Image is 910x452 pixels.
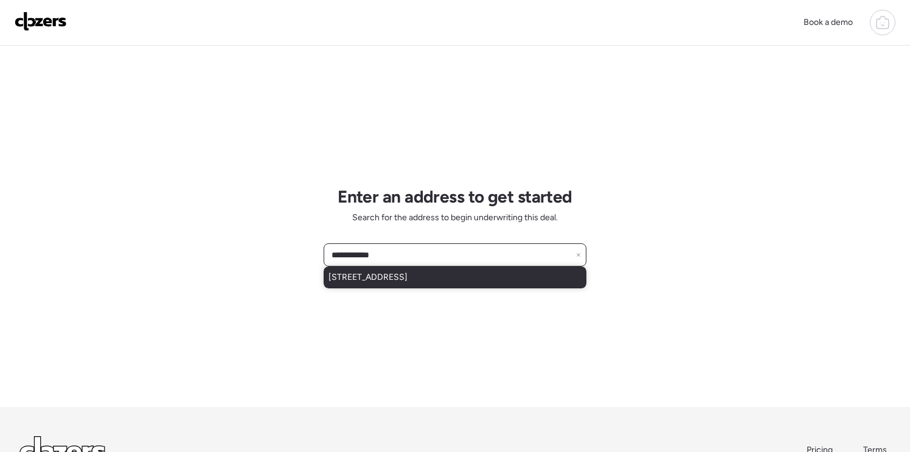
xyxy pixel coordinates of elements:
[804,17,853,27] span: Book a demo
[15,12,67,31] img: Logo
[352,212,558,224] span: Search for the address to begin underwriting this deal.
[338,186,572,207] h1: Enter an address to get started
[328,271,408,283] span: [STREET_ADDRESS]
